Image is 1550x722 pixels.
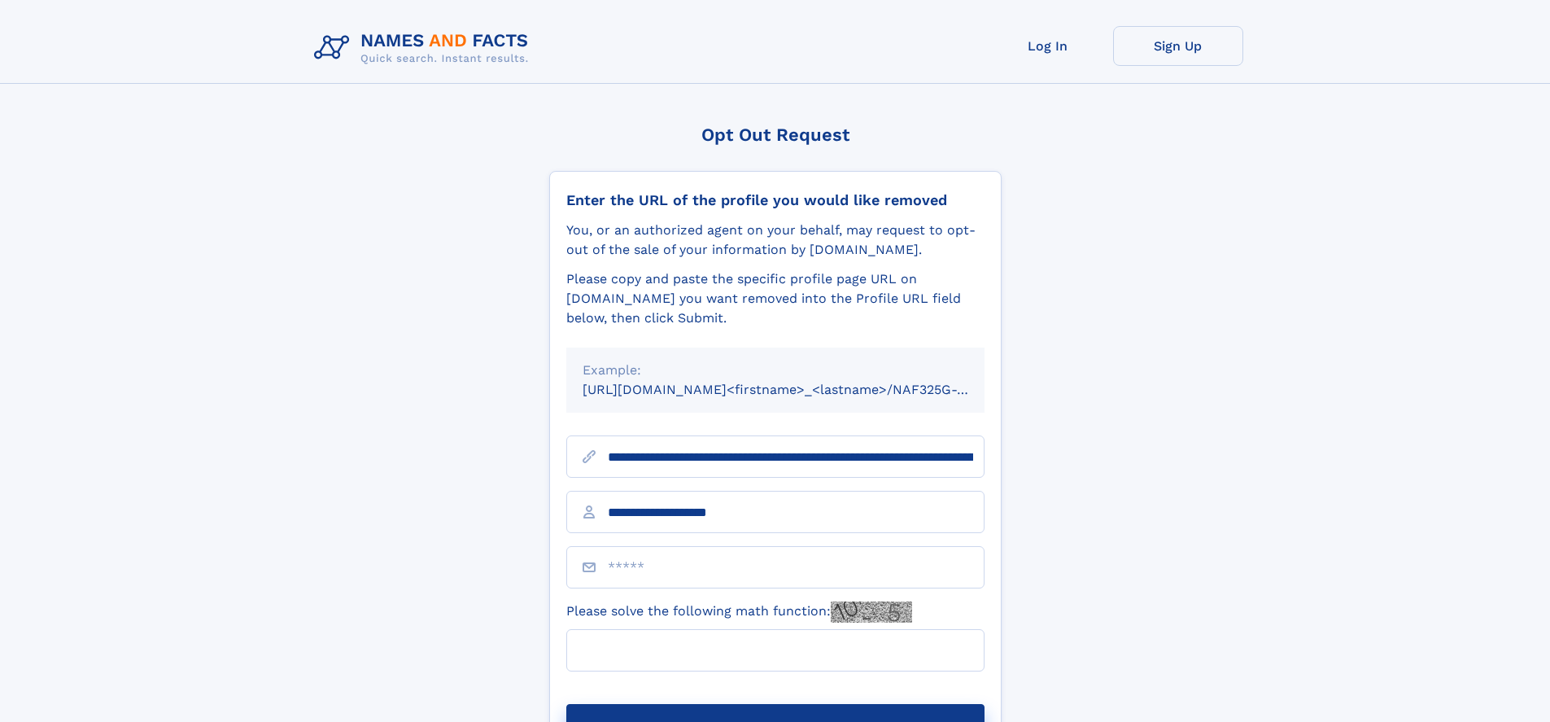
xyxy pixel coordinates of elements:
[566,602,912,623] label: Please solve the following math function:
[1113,26,1243,66] a: Sign Up
[566,269,985,328] div: Please copy and paste the specific profile page URL on [DOMAIN_NAME] you want removed into the Pr...
[308,26,542,70] img: Logo Names and Facts
[549,125,1002,145] div: Opt Out Request
[566,221,985,260] div: You, or an authorized agent on your behalf, may request to opt-out of the sale of your informatio...
[583,361,968,380] div: Example:
[583,382,1015,397] small: [URL][DOMAIN_NAME]<firstname>_<lastname>/NAF325G-xxxxxxxx
[566,191,985,209] div: Enter the URL of the profile you would like removed
[983,26,1113,66] a: Log In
